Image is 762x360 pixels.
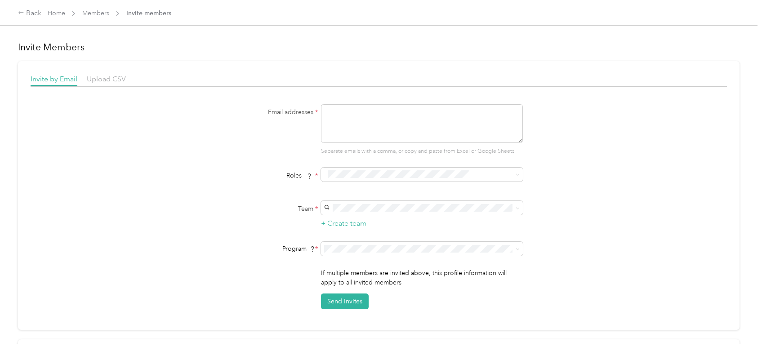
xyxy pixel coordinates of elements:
[126,9,171,18] span: Invite members
[87,75,126,83] span: Upload CSV
[18,8,41,19] div: Back
[206,107,318,117] label: Email addresses
[206,204,318,213] label: Team
[321,293,369,309] button: Send Invites
[18,41,740,53] h1: Invite Members
[712,310,762,360] iframe: Everlance-gr Chat Button Frame
[321,218,366,229] button: + Create team
[321,268,523,287] p: If multiple members are invited above, this profile information will apply to all invited members
[31,75,77,83] span: Invite by Email
[82,9,109,17] a: Members
[321,147,523,156] p: Separate emails with a comma, or copy and paste from Excel or Google Sheets.
[48,9,65,17] a: Home
[206,244,318,253] div: Program
[283,169,315,182] span: Roles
